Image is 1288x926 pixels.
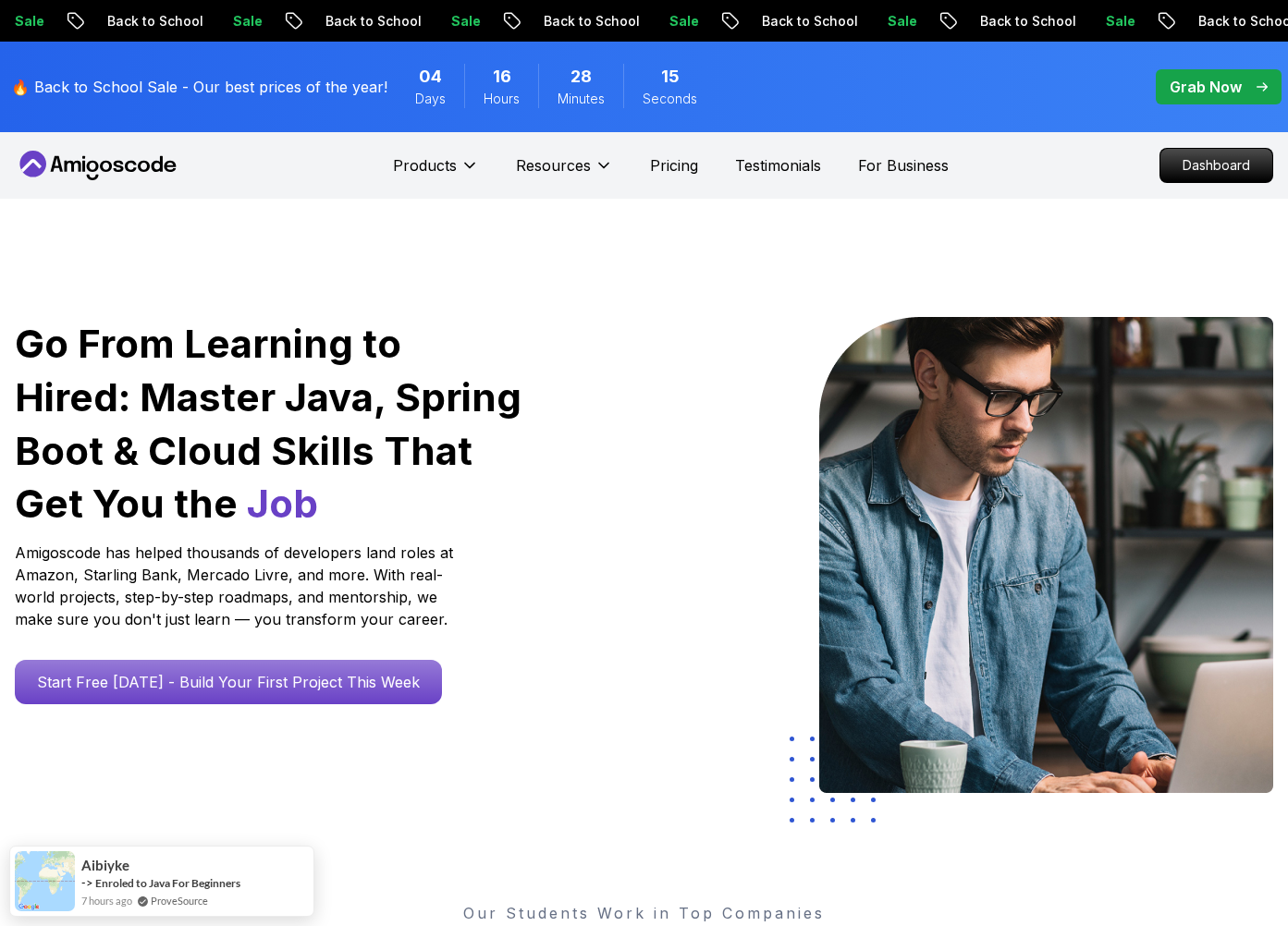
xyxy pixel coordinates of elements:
span: 7 hours ago [81,893,132,908]
span: Days [415,90,446,108]
p: Products [393,154,457,177]
p: Grab Now [1170,76,1242,98]
a: Start Free [DATE] - Build Your First Project This Week [15,660,442,704]
p: Back to School [528,12,654,30]
a: ProveSource [151,893,208,908]
p: Sale [654,12,713,30]
h1: Go From Learning to Hired: Master Java, Spring Boot & Cloud Skills That Get You the [15,317,521,530]
span: 28 Minutes [570,64,592,90]
p: Sale [435,12,495,30]
button: Products [393,154,479,191]
a: Testimonials [735,154,821,177]
span: Minutes [558,90,605,108]
span: 4 Days [419,64,442,90]
p: Our Students Work in Top Companies [15,902,1273,924]
p: Back to School [746,12,872,30]
a: Enroled to Java For Beginners [95,876,240,890]
p: Sale [872,12,931,30]
p: Back to School [964,12,1090,30]
a: For Business [858,154,949,177]
img: provesource social proof notification image [15,851,75,911]
img: hero [819,317,1273,793]
p: 🔥 Back to School Sale - Our best prices of the year! [11,76,387,98]
span: Job [247,480,318,527]
p: Dashboard [1160,149,1272,182]
span: Seconds [643,90,697,108]
a: Pricing [650,154,698,177]
span: Hours [484,90,520,108]
p: Resources [516,154,591,177]
p: Back to School [92,12,217,30]
span: 16 Hours [493,64,511,90]
p: Back to School [310,12,435,30]
a: Dashboard [1159,148,1273,183]
p: Amigoscode has helped thousands of developers land roles at Amazon, Starling Bank, Mercado Livre,... [15,542,459,630]
span: 15 Seconds [661,64,680,90]
span: -> [81,875,93,890]
button: Resources [516,154,613,191]
p: Sale [1090,12,1149,30]
span: Aibiyke [81,858,129,873]
p: Sale [217,12,276,30]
